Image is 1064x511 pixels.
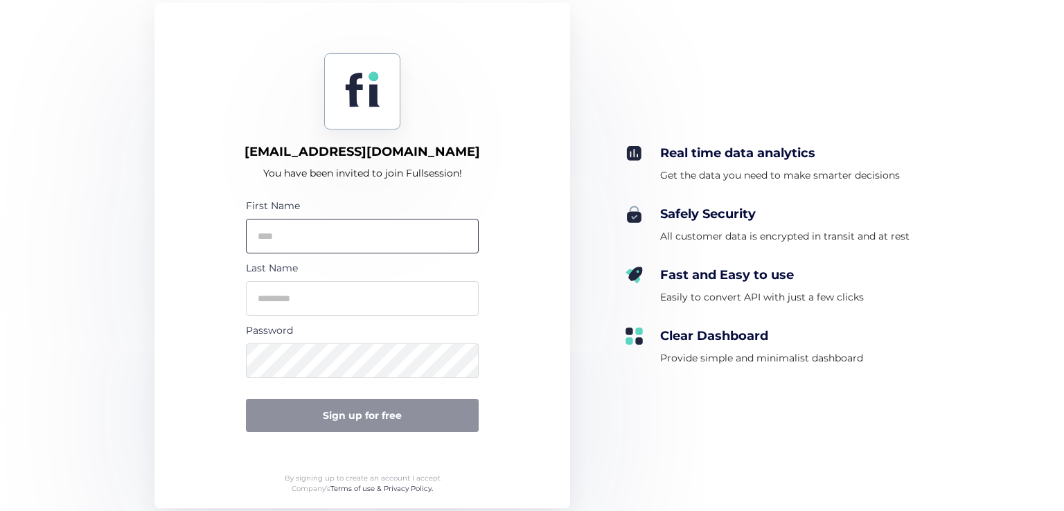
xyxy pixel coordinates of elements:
div: Get the data you need to make smarter decisions [660,167,900,183]
div: Real time data analytics [660,145,900,161]
div: Clear Dashboard [660,328,863,344]
div: Fast and Easy to use [660,267,864,283]
div: Easily to convert API with just a few clicks [660,289,864,305]
div: Safely Security [660,206,910,222]
div: First Name [246,198,479,213]
div: By signing up to create an account I accept Company’s [273,473,452,494]
a: Terms of use & Privacy Policy. [330,484,433,493]
div: [EMAIL_ADDRESS][DOMAIN_NAME] [245,143,480,160]
div: All customer data is encrypted in transit and at rest [660,228,910,244]
button: Sign up for free [246,399,479,432]
div: Password [246,323,479,338]
div: Provide simple and minimalist dashboard [660,350,863,366]
div: You have been invited to join Fullsession! [263,165,462,181]
div: Last Name [246,260,479,276]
